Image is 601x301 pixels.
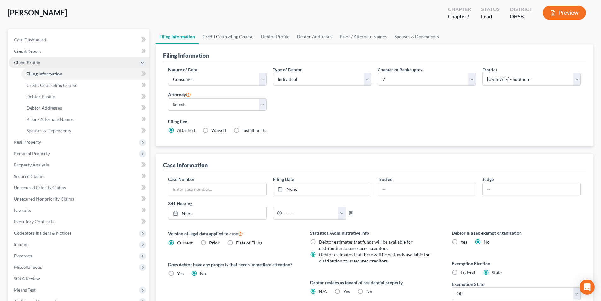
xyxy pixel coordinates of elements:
span: Client Profile [14,60,40,65]
a: Credit Counseling Course [21,80,149,91]
label: Case Number [168,176,195,183]
a: Prior / Alternate Names [336,29,391,44]
a: Spouses & Dependents [391,29,443,44]
label: Chapter of Bankruptcy [378,66,422,73]
span: Prior [209,240,220,245]
div: OHSB [510,13,533,20]
input: -- [483,183,580,195]
span: No [484,239,490,244]
div: Case Information [163,161,208,169]
a: Executory Contracts [9,216,149,227]
div: District [510,6,533,13]
a: Spouses & Dependents [21,125,149,136]
span: Lawsuits [14,208,31,213]
span: Credit Report [14,48,41,54]
div: Lead [481,13,500,20]
a: None [168,207,266,219]
div: Filing Information [163,52,209,59]
label: Filing Date [273,176,294,183]
span: Executory Contracts [14,219,54,224]
div: Open Intercom Messenger [580,280,595,295]
span: Debtor Profile [27,94,55,99]
button: Preview [543,6,586,20]
label: Attorney [168,91,191,98]
label: Exemption Election [452,260,581,267]
a: None [273,183,371,195]
span: Case Dashboard [14,37,46,42]
label: Does debtor have any property that needs immediate attention? [168,261,297,268]
a: Unsecured Priority Claims [9,182,149,193]
label: Filing Fee [168,118,581,125]
span: Personal Property [14,151,50,156]
div: Chapter [448,6,471,13]
a: Lawsuits [9,205,149,216]
span: No [366,289,372,294]
label: Statistical/Administrative Info [310,230,439,236]
label: Judge [482,176,494,183]
a: Debtor Profile [257,29,293,44]
label: Debtor resides as tenant of residential property [310,279,439,286]
a: Filing Information [156,29,199,44]
a: Case Dashboard [9,34,149,45]
span: Miscellaneous [14,264,42,270]
span: Federal [461,270,475,275]
input: Enter case number... [168,183,266,195]
span: Filing Information [27,71,62,76]
a: Credit Counseling Course [199,29,257,44]
input: -- [378,183,476,195]
span: Real Property [14,139,41,145]
span: Unsecured Nonpriority Claims [14,196,74,202]
span: Debtor Addresses [27,105,62,111]
span: Yes [461,239,467,244]
label: 341 Hearing [165,200,374,207]
a: Credit Report [9,45,149,57]
label: Exemption State [452,281,484,287]
span: Unsecured Priority Claims [14,185,66,190]
div: Chapter [448,13,471,20]
span: Property Analysis [14,162,49,167]
a: SOFA Review [9,273,149,284]
span: Yes [177,271,184,276]
span: SOFA Review [14,276,40,281]
span: Codebtors Insiders & Notices [14,230,71,236]
span: Installments [242,128,266,133]
span: Debtor estimates that funds will be available for distribution to unsecured creditors. [319,239,413,251]
span: Spouses & Dependents [27,128,71,133]
span: N/A [319,289,327,294]
span: Waived [211,128,226,133]
a: Debtor Addresses [293,29,336,44]
span: Income [14,242,28,247]
label: Debtor is a tax exempt organization [452,230,581,236]
span: Debtor estimates that there will be no funds available for distribution to unsecured creditors. [319,252,430,263]
div: Status [481,6,500,13]
span: Secured Claims [14,173,44,179]
span: [PERSON_NAME] [8,8,67,17]
a: Prior / Alternate Names [21,114,149,125]
span: Prior / Alternate Names [27,117,74,122]
a: Debtor Profile [21,91,149,102]
input: -- : -- [282,207,339,219]
a: Secured Claims [9,171,149,182]
span: Means Test [14,287,36,292]
a: Filing Information [21,68,149,80]
label: Type of Debtor [273,66,302,73]
label: Version of legal data applied to case [168,230,297,237]
span: Date of Filing [236,240,262,245]
span: Credit Counseling Course [27,82,77,88]
a: Unsecured Nonpriority Claims [9,193,149,205]
a: Property Analysis [9,159,149,171]
span: No [200,271,206,276]
label: District [482,66,497,73]
span: Yes [343,289,350,294]
span: State [492,270,502,275]
label: Trustee [378,176,392,183]
span: Current [177,240,193,245]
span: 7 [467,13,469,19]
label: Nature of Debt [168,66,197,73]
span: Attached [177,128,195,133]
span: Expenses [14,253,32,258]
a: Debtor Addresses [21,102,149,114]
